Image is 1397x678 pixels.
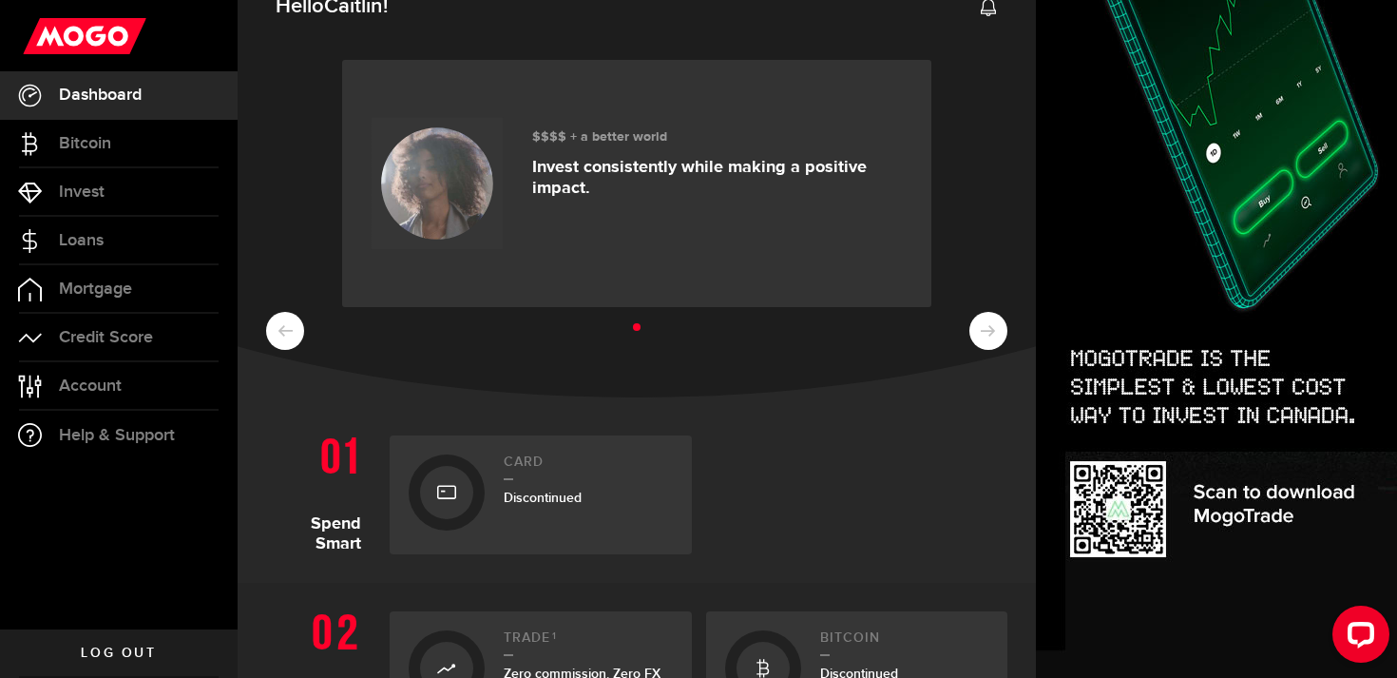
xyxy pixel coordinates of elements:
span: Credit Score [59,329,153,346]
iframe: LiveChat chat widget [1317,598,1397,678]
h3: $$$$ + a better world [532,129,903,145]
span: Mortgage [59,281,132,298]
span: Loans [59,232,104,249]
h2: Card [504,455,673,480]
span: Invest [59,184,105,201]
h2: Bitcoin [820,630,989,656]
span: Discontinued [504,490,582,506]
span: Bitcoin [59,135,111,152]
h1: Spend Smart [266,426,375,554]
h2: Trade [504,630,673,656]
sup: 1 [552,630,557,642]
span: Help & Support [59,427,175,444]
span: Dashboard [59,87,142,104]
a: CardDiscontinued [390,436,692,554]
a: $$$$ + a better world Invest consistently while making a positive impact. [342,60,931,307]
span: Log out [81,647,156,660]
p: Invest consistently while making a positive impact. [532,157,903,199]
span: Account [59,378,122,395]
